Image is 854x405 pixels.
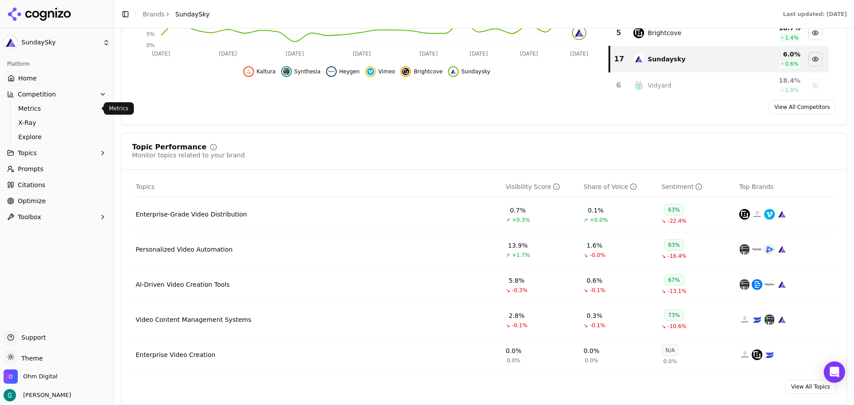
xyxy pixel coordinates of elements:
[664,309,684,321] div: 73%
[590,287,605,294] span: -0.1%
[509,276,525,285] div: 5.8%
[136,350,215,359] a: Enterprise Video Creation
[506,182,560,191] div: Visibility Score
[752,279,762,290] img: descript
[764,314,775,325] img: synthesia
[136,280,230,289] a: AI-Driven Video Creation Tools
[402,68,409,75] img: brightcove
[152,51,170,57] tspan: [DATE]
[4,369,57,384] button: Open organization switcher
[294,68,321,75] span: Synthesia
[584,346,600,355] div: 0.0%
[777,314,787,325] img: sundaysky
[752,244,762,255] img: heygen
[4,87,110,101] button: Competition
[4,162,110,176] a: Prompts
[648,28,681,37] div: Brightcove
[4,146,110,160] button: Topics
[4,389,16,401] img: Gwynne Ohm
[739,244,750,255] img: synthesia
[18,196,46,205] span: Optimize
[739,349,750,360] img: kaltura
[512,322,528,329] span: -0.1%
[136,245,233,254] div: Personalized Video Automation
[15,102,99,115] a: Metrics
[585,357,599,364] span: 0.0%
[414,68,443,75] span: Brightcove
[764,279,775,290] img: heygen
[143,11,165,18] a: Brands
[613,80,625,91] div: 6
[661,253,666,260] span: ↘
[824,361,845,383] div: Open Intercom Messenger
[18,90,56,99] span: Competition
[584,217,588,224] span: ↗
[663,358,677,365] span: 0.0%
[573,27,585,39] img: sundaysky
[506,346,522,355] div: 0.0%
[136,315,251,324] div: Video Content Management Systems
[785,34,799,41] span: 1.4 %
[777,279,787,290] img: sundaysky
[783,11,847,18] div: Last updated: [DATE]
[764,209,775,220] img: vimeo
[633,28,644,38] img: brightcove
[743,76,800,85] div: 18.4 %
[4,369,18,384] img: Ohm Digital
[512,287,528,294] span: -0.3%
[219,51,237,57] tspan: [DATE]
[379,68,395,75] span: Vimeo
[664,239,684,251] div: 63%
[146,31,155,37] tspan: 5%
[470,51,488,57] tspan: [DATE]
[18,132,96,141] span: Explore
[448,66,490,77] button: Hide sundaysky data
[785,87,799,94] span: 1.9 %
[15,131,99,143] a: Explore
[512,217,530,224] span: +0.3%
[580,177,658,197] th: shareOfVoice
[590,217,608,224] span: +0.0%
[648,81,671,90] div: Vidyard
[419,51,438,57] tspan: [DATE]
[739,182,773,191] span: Top Brands
[614,54,625,64] div: 17
[18,74,36,83] span: Home
[132,177,836,373] div: Data table
[570,51,588,57] tspan: [DATE]
[609,46,829,72] tr: 17sundayskySundaysky6.0%0.6%Hide sundaysky data
[520,51,538,57] tspan: [DATE]
[4,71,110,85] a: Home
[584,322,588,329] span: ↘
[146,42,155,48] tspan: 0%
[743,50,800,59] div: 6.0 %
[739,279,750,290] img: synthesia
[461,68,490,75] span: Sundaysky
[584,182,637,191] div: Share of Voice
[739,209,750,220] img: brightcove
[502,177,580,197] th: visibilityScore
[18,148,37,157] span: Topics
[21,39,99,47] span: SundaySky
[752,314,762,325] img: wistia
[509,311,525,320] div: 2.8%
[326,66,360,77] button: Hide heygen data
[18,333,46,342] span: Support
[175,10,209,19] span: SundaySky
[661,288,666,295] span: ↘
[587,311,603,320] div: 0.3%
[109,105,129,112] p: Metrics
[658,177,736,197] th: sentiment
[136,182,155,191] span: Topics
[18,118,96,127] span: X-Ray
[661,217,666,225] span: ↘
[507,357,521,364] span: 0.0%
[633,80,644,91] img: vidyard
[506,287,510,294] span: ↘
[4,210,110,224] button: Toolbox
[769,100,836,114] a: View All Competitors
[587,276,603,285] div: 0.6%
[136,210,247,219] a: Enterprise-Grade Video Distribution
